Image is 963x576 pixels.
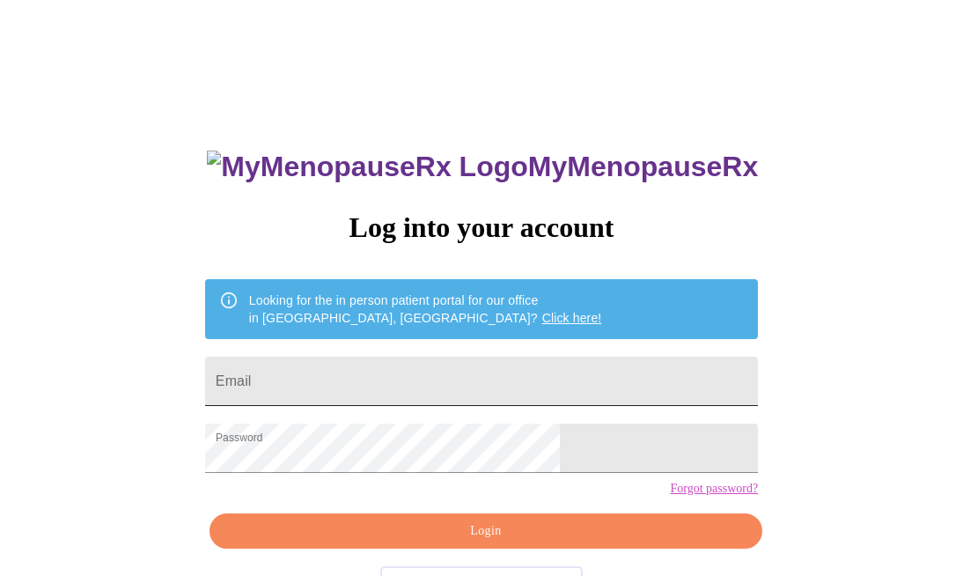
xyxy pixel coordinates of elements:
[205,211,758,244] h3: Log into your account
[230,521,742,543] span: Login
[207,151,758,183] h3: MyMenopauseRx
[249,284,602,334] div: Looking for the in person patient portal for our office in [GEOGRAPHIC_DATA], [GEOGRAPHIC_DATA]?
[542,311,602,325] a: Click here!
[210,513,762,550] button: Login
[207,151,527,183] img: MyMenopauseRx Logo
[670,482,758,496] a: Forgot password?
